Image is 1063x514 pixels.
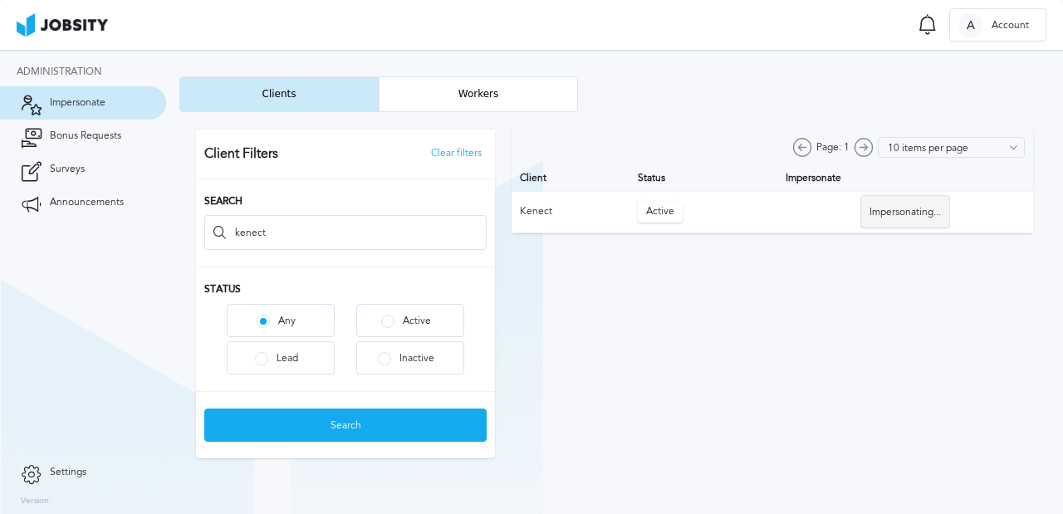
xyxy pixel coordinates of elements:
[205,409,486,443] div: Search
[50,164,85,175] span: Surveys
[205,216,486,249] input: Client name...
[379,76,578,112] button: Workers
[21,497,51,507] label: Version:
[356,304,464,337] button: Active
[50,197,124,208] span: Announcements
[204,284,487,296] h3: Status
[394,316,439,327] div: Active
[816,142,850,154] span: Page: 1
[50,130,121,142] span: Bonus Requests
[949,8,1046,42] button: AAccount
[50,97,105,109] span: Impersonate
[958,13,983,38] div: A
[17,13,108,37] img: ab4bad089aa723f57921c736e9817d99.png
[204,196,487,208] h3: Search
[629,166,777,191] th: Status
[50,467,86,478] span: Settings
[983,20,1037,32] span: Account
[860,195,950,228] button: Impersonating...
[227,341,335,374] button: Lead
[777,166,1033,191] th: Impersonate
[356,341,464,374] button: Inactive
[861,196,949,229] div: Impersonating...
[204,146,278,161] h3: Client Filters
[426,147,487,160] button: Clear filters
[17,66,166,78] div: Administration
[268,353,306,365] div: Lead
[270,316,304,327] div: Any
[512,191,629,233] td: Kenect
[646,206,674,218] span: active
[391,353,443,365] div: Inactive
[179,76,379,112] button: Clients
[204,409,487,442] button: Search
[512,166,629,191] th: Client
[227,304,335,337] button: Any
